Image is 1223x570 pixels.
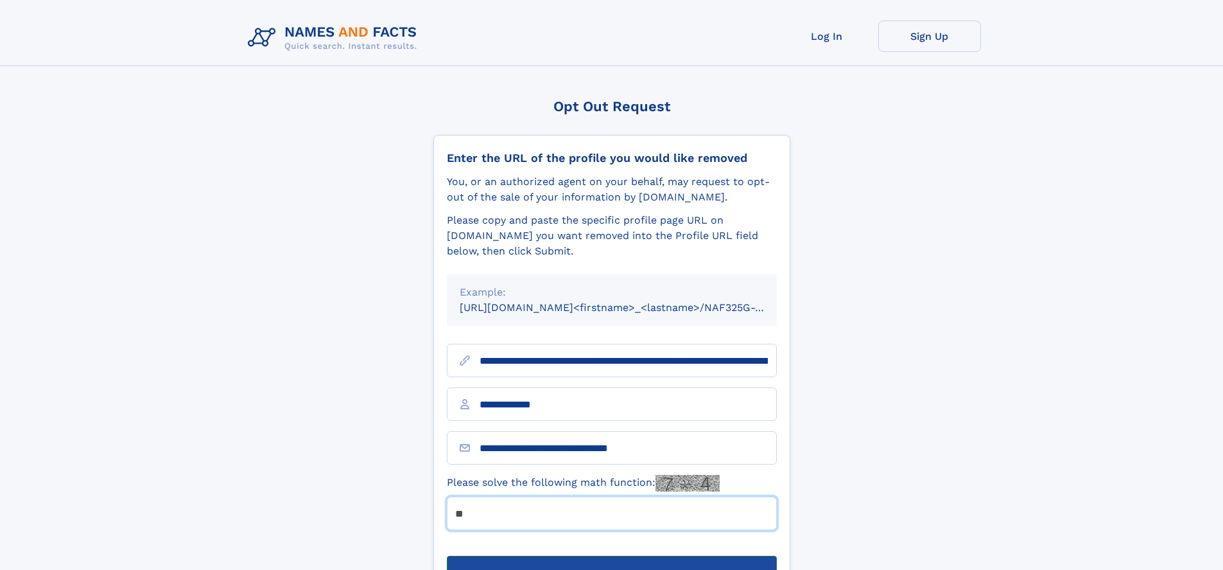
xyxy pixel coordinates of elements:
[447,213,777,259] div: Please copy and paste the specific profile page URL on [DOMAIN_NAME] you want removed into the Pr...
[243,21,428,55] img: Logo Names and Facts
[460,285,764,300] div: Example:
[447,151,777,165] div: Enter the URL of the profile you would like removed
[776,21,878,52] a: Log In
[447,475,720,492] label: Please solve the following math function:
[878,21,981,52] a: Sign Up
[447,174,777,205] div: You, or an authorized agent on your behalf, may request to opt-out of the sale of your informatio...
[460,301,801,314] small: [URL][DOMAIN_NAME]<firstname>_<lastname>/NAF325G-xxxxxxxx
[433,98,790,114] div: Opt Out Request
